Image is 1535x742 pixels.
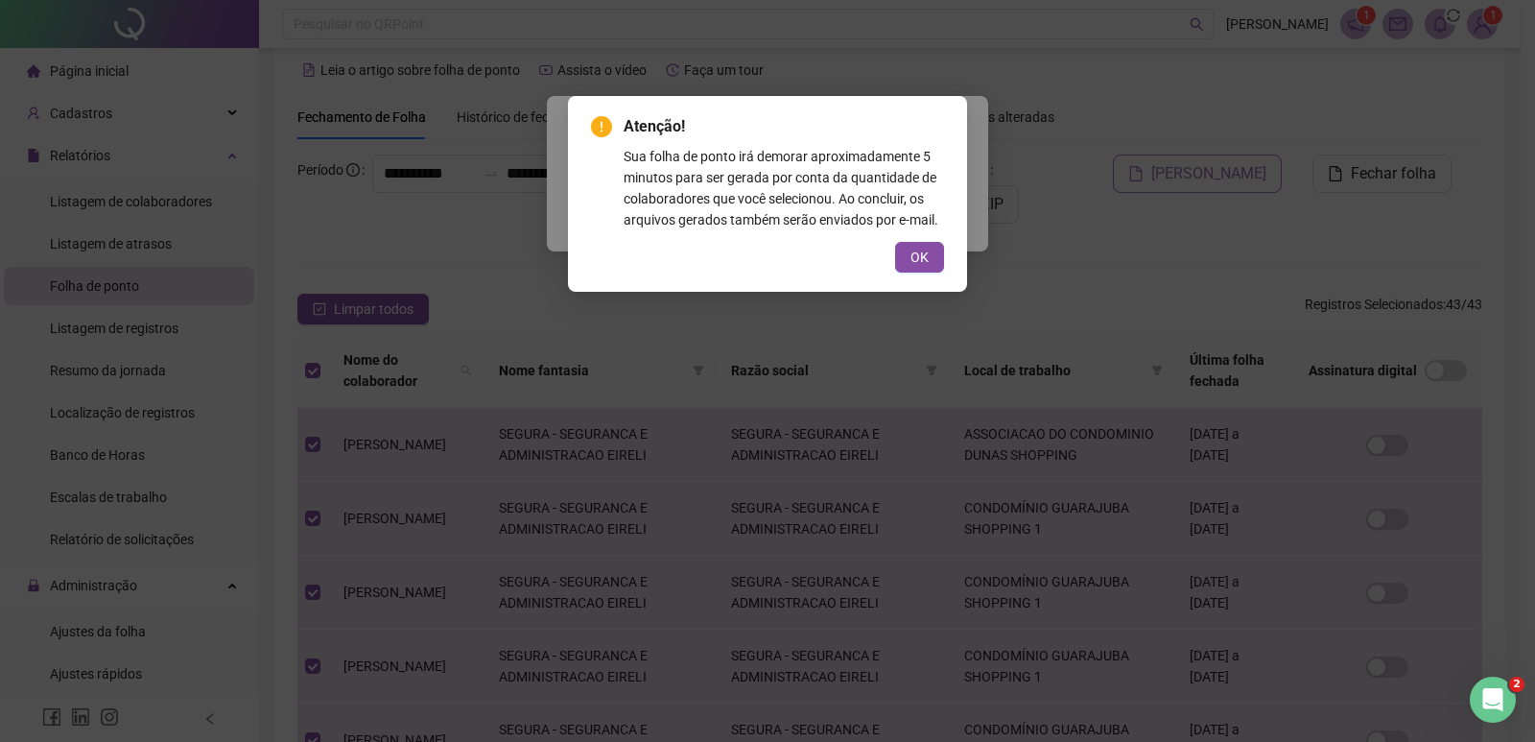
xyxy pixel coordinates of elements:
span: OK [910,247,929,268]
iframe: Intercom live chat [1470,677,1516,723]
div: Sua folha de ponto irá demorar aproximadamente 5 minutos para ser gerada por conta da quantidade ... [624,146,944,230]
span: 2 [1509,677,1524,692]
span: Atenção! [624,115,944,138]
button: OK [895,242,944,273]
span: exclamation-circle [591,116,612,137]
